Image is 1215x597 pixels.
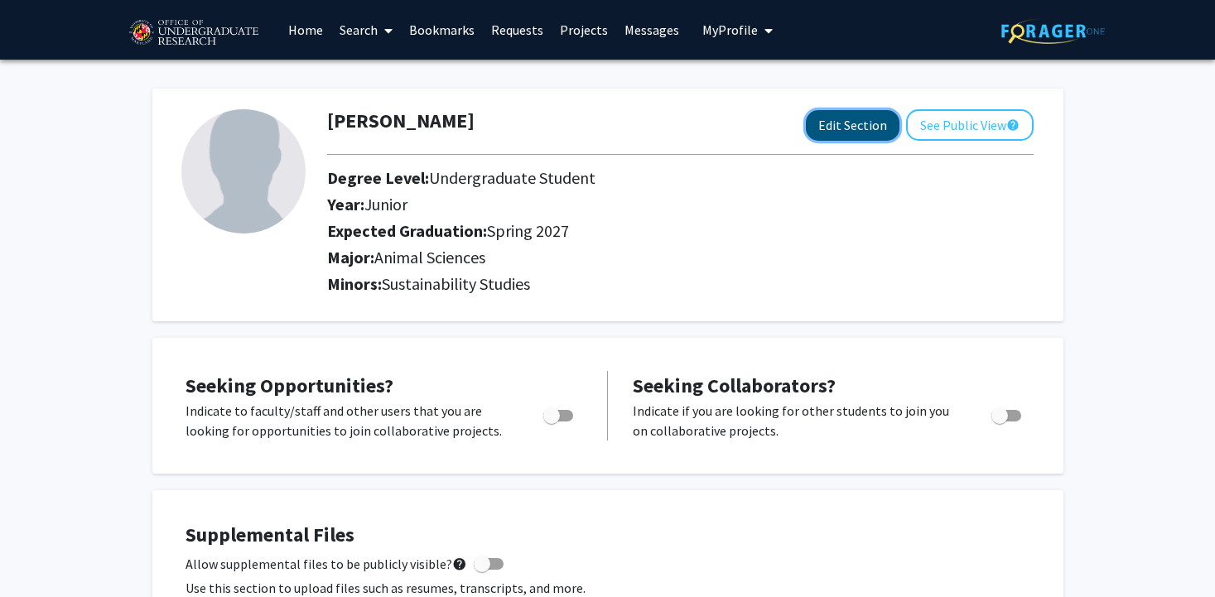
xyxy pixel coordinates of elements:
span: Allow supplemental files to be publicly visible? [186,554,467,574]
h2: Expected Graduation: [327,221,967,241]
a: Messages [616,1,687,59]
button: Edit Section [806,110,899,141]
img: Profile Picture [181,109,306,234]
span: My Profile [702,22,758,38]
h2: Major: [327,248,1034,267]
button: See Public View [906,109,1034,141]
span: Seeking Collaborators? [633,373,836,398]
iframe: Chat [12,522,70,585]
a: Requests [483,1,552,59]
span: Seeking Opportunities? [186,373,393,398]
mat-icon: help [452,554,467,574]
h2: Minors: [327,274,1034,294]
a: Bookmarks [401,1,483,59]
h2: Degree Level: [327,168,967,188]
a: Home [280,1,331,59]
a: Projects [552,1,616,59]
span: Junior [364,194,407,214]
p: Indicate if you are looking for other students to join you on collaborative projects. [633,401,960,441]
p: Indicate to faculty/staff and other users that you are looking for opportunities to join collabor... [186,401,512,441]
a: Search [331,1,401,59]
img: ForagerOne Logo [1001,18,1105,44]
div: Toggle [985,401,1030,426]
h4: Supplemental Files [186,523,1030,547]
mat-icon: help [1006,115,1020,135]
span: Undergraduate Student [429,167,595,188]
h1: [PERSON_NAME] [327,109,475,133]
span: Sustainability Studies [382,273,530,294]
img: University of Maryland Logo [123,12,263,54]
span: Spring 2027 [487,220,569,241]
div: Toggle [537,401,582,426]
span: Animal Sciences [374,247,485,267]
h2: Year: [327,195,967,214]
